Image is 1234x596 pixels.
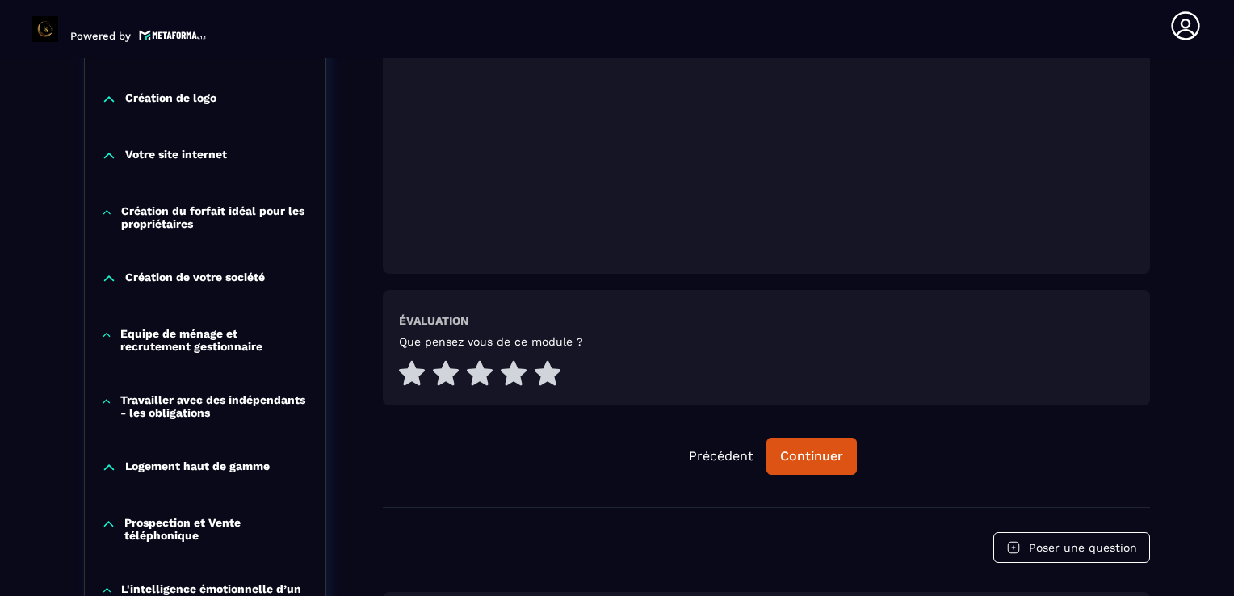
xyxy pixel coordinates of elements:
img: logo-branding [32,16,58,42]
p: Création de logo [125,91,216,107]
img: logo [139,28,207,42]
button: Poser une question [993,532,1150,563]
button: Continuer [766,438,857,475]
p: Votre site internet [125,148,227,164]
p: Prospection et Vente téléphonique [124,516,309,542]
div: Continuer [780,448,843,464]
p: Powered by [70,30,131,42]
h6: Évaluation [399,314,468,327]
p: Logement haut de gamme [125,460,270,476]
p: Création du forfait idéal pour les propriétaires [121,204,309,230]
p: Travailler avec des indépendants - les obligations [120,393,309,419]
p: Création de votre société [125,271,265,287]
p: Equipe de ménage et recrutement gestionnaire [120,327,309,353]
button: Précédent [676,439,766,474]
h5: Que pensez vous de ce module ? [399,335,583,348]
